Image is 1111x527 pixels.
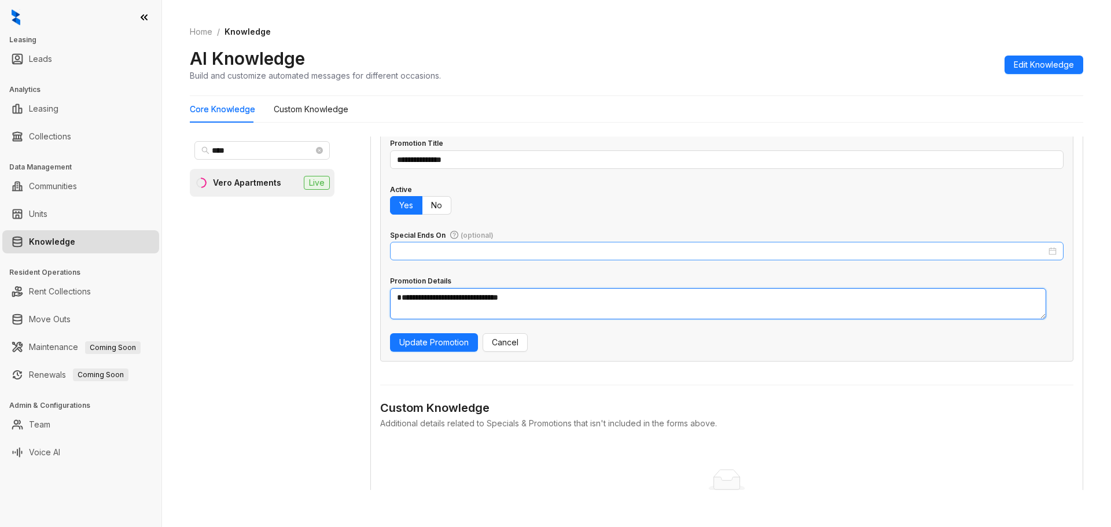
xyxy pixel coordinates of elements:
[29,97,58,120] a: Leasing
[225,27,271,36] span: Knowledge
[190,47,305,69] h2: AI Knowledge
[399,336,469,349] span: Update Promotion
[2,441,159,464] li: Voice AI
[2,413,159,436] li: Team
[390,185,412,196] div: Active
[483,333,528,352] button: Cancel
[217,25,220,38] li: /
[2,97,159,120] li: Leasing
[2,125,159,148] li: Collections
[9,84,161,95] h3: Analytics
[29,363,128,386] a: RenewalsComing Soon
[390,276,451,287] div: Promotion Details
[2,202,159,226] li: Units
[12,9,20,25] img: logo
[9,400,161,411] h3: Admin & Configurations
[492,336,518,349] span: Cancel
[380,417,1073,430] div: Additional details related to Specials & Promotions that isn't included in the forms above.
[213,176,281,189] div: Vero Apartments
[431,200,442,210] span: No
[29,175,77,198] a: Communities
[9,162,161,172] h3: Data Management
[29,125,71,148] a: Collections
[399,200,413,210] span: Yes
[2,308,159,331] li: Move Outs
[201,146,209,154] span: search
[380,399,1073,417] div: Custom Knowledge
[274,103,348,116] div: Custom Knowledge
[29,230,75,253] a: Knowledge
[2,280,159,303] li: Rent Collections
[29,441,60,464] a: Voice AI
[390,138,443,149] div: Promotion Title
[29,308,71,331] a: Move Outs
[29,47,52,71] a: Leads
[9,35,161,45] h3: Leasing
[2,336,159,359] li: Maintenance
[316,147,323,154] span: close-circle
[187,25,215,38] a: Home
[73,368,128,381] span: Coming Soon
[450,231,458,239] span: question-circle
[29,280,91,303] a: Rent Collections
[1014,58,1074,71] span: Edit Knowledge
[29,202,47,226] a: Units
[29,413,50,436] a: Team
[1005,56,1083,74] button: Edit Knowledge
[304,176,330,190] span: Live
[2,47,159,71] li: Leads
[2,363,159,386] li: Renewals
[390,230,494,241] div: Special Ends On
[390,333,478,352] button: Update Promotion
[190,69,441,82] div: Build and customize automated messages for different occasions.
[2,230,159,253] li: Knowledge
[85,341,141,354] span: Coming Soon
[461,231,494,239] span: (optional)
[9,267,161,278] h3: Resident Operations
[2,175,159,198] li: Communities
[190,103,255,116] div: Core Knowledge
